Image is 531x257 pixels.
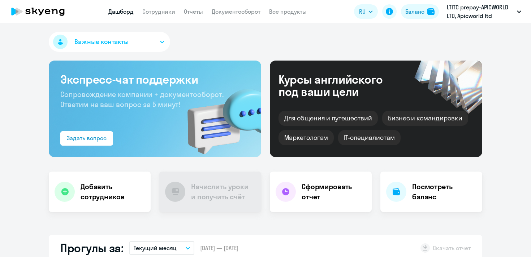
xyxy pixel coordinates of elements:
[354,4,378,19] button: RU
[81,182,145,202] h4: Добавить сотрудников
[279,73,402,98] div: Курсы английского под ваши цели
[427,8,435,15] img: balance
[74,37,129,46] span: Важные контакты
[302,182,366,202] h4: Сформировать отчет
[269,8,307,15] a: Все продукты
[212,8,260,15] a: Документооборот
[108,8,134,15] a: Дашборд
[279,130,334,145] div: Маркетологам
[60,241,124,255] h2: Прогулы за:
[338,130,400,145] div: IT-специалистам
[279,111,378,126] div: Для общения и путешествий
[67,134,107,142] div: Задать вопрос
[60,90,224,109] span: Сопровождение компании + документооборот. Ответим на ваш вопрос за 5 минут!
[447,3,514,20] p: LTITC prepay-APICWORLD LTD, Apicworld ltd
[177,76,261,157] img: bg-img
[405,7,424,16] div: Баланс
[142,8,175,15] a: Сотрудники
[184,8,203,15] a: Отчеты
[412,182,476,202] h4: Посмотреть баланс
[443,3,525,20] button: LTITC prepay-APICWORLD LTD, Apicworld ltd
[359,7,366,16] span: RU
[49,32,170,52] button: Важные контакты
[60,131,113,146] button: Задать вопрос
[200,244,238,252] span: [DATE] — [DATE]
[134,244,177,252] p: Текущий месяц
[129,241,194,255] button: Текущий месяц
[60,72,250,87] h3: Экспресс-чат поддержки
[401,4,439,19] button: Балансbalance
[191,182,254,202] h4: Начислить уроки и получить счёт
[382,111,468,126] div: Бизнес и командировки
